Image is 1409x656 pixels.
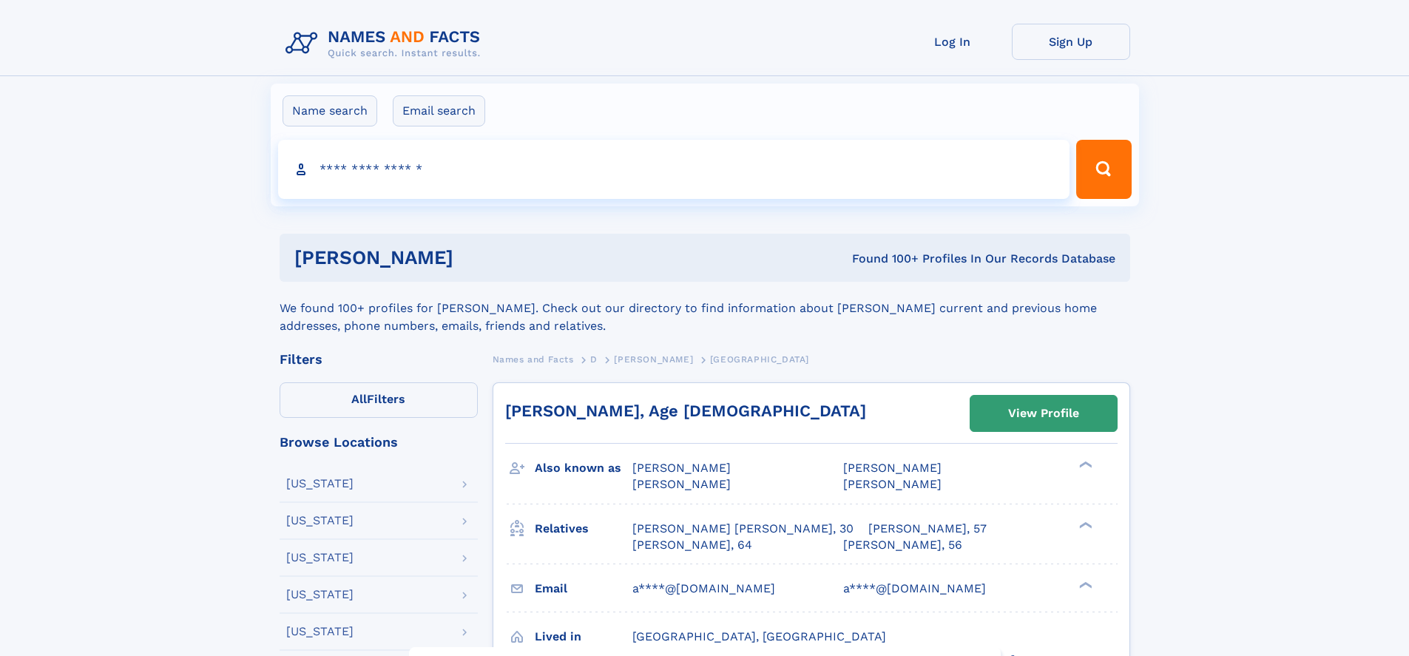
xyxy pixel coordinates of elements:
[278,140,1070,199] input: search input
[535,624,632,649] h3: Lived in
[1008,396,1079,430] div: View Profile
[535,576,632,601] h3: Email
[970,396,1117,431] a: View Profile
[632,537,752,553] a: [PERSON_NAME], 64
[1075,520,1093,530] div: ❯
[505,402,866,420] a: [PERSON_NAME], Age [DEMOGRAPHIC_DATA]
[280,353,478,366] div: Filters
[283,95,377,126] label: Name search
[286,552,354,564] div: [US_STATE]
[286,515,354,527] div: [US_STATE]
[493,350,574,368] a: Names and Facts
[590,354,598,365] span: D
[1012,24,1130,60] a: Sign Up
[843,461,942,475] span: [PERSON_NAME]
[286,478,354,490] div: [US_STATE]
[1075,580,1093,589] div: ❯
[614,354,693,365] span: [PERSON_NAME]
[710,354,809,365] span: [GEOGRAPHIC_DATA]
[280,282,1130,335] div: We found 100+ profiles for [PERSON_NAME]. Check out our directory to find information about [PERS...
[590,350,598,368] a: D
[1075,460,1093,470] div: ❯
[393,95,485,126] label: Email search
[843,537,962,553] a: [PERSON_NAME], 56
[893,24,1012,60] a: Log In
[614,350,693,368] a: [PERSON_NAME]
[280,24,493,64] img: Logo Names and Facts
[843,477,942,491] span: [PERSON_NAME]
[632,629,886,643] span: [GEOGRAPHIC_DATA], [GEOGRAPHIC_DATA]
[286,626,354,638] div: [US_STATE]
[632,461,731,475] span: [PERSON_NAME]
[280,436,478,449] div: Browse Locations
[632,521,854,537] a: [PERSON_NAME] [PERSON_NAME], 30
[868,521,987,537] a: [PERSON_NAME], 57
[351,392,367,406] span: All
[286,589,354,601] div: [US_STATE]
[280,382,478,418] label: Filters
[632,477,731,491] span: [PERSON_NAME]
[652,251,1115,267] div: Found 100+ Profiles In Our Records Database
[1076,140,1131,199] button: Search Button
[535,516,632,541] h3: Relatives
[294,248,653,267] h1: [PERSON_NAME]
[535,456,632,481] h3: Also known as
